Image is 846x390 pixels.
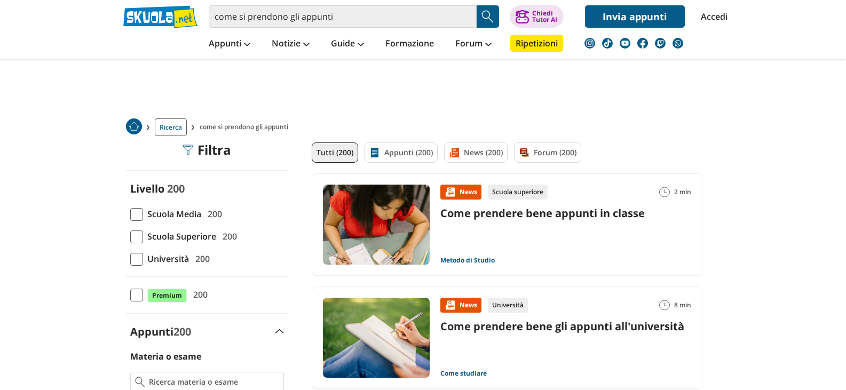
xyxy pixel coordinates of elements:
label: Materia o esame [130,351,201,362]
a: Forum [453,35,494,54]
span: 200 [191,252,210,266]
a: Appunti (200) [365,142,438,163]
img: Tempo lettura [659,300,670,311]
input: Ricerca materia o esame [149,377,279,387]
img: WhatsApp [673,38,683,49]
input: Cerca appunti, riassunti o versioni [209,5,477,28]
a: Ripetizioni [510,35,563,52]
img: Forum filtro contenuto [519,147,529,158]
img: News contenuto [445,300,455,311]
a: Ricerca [155,118,187,136]
label: Livello [130,181,164,196]
span: Premium [147,289,187,303]
span: 200 [203,207,222,221]
img: Cerca appunti, riassunti o versioni [480,9,496,25]
img: News filtro contenuto [449,147,460,158]
a: Come studiare [440,369,487,378]
a: Appunti [206,35,253,54]
span: come si prendono gli appunti [200,118,292,136]
div: Scuola superiore [488,185,548,200]
img: facebook [637,38,648,49]
img: Ricerca materia o esame [135,377,145,387]
img: Tempo lettura [659,187,670,197]
div: Chiedi Tutor AI [532,10,557,23]
img: instagram [584,38,595,49]
img: tiktok [602,38,613,49]
img: youtube [620,38,630,49]
img: Home [126,118,142,134]
img: Apri e chiudi sezione [275,329,284,333]
img: News contenuto [445,187,455,197]
a: Invia appunti [585,5,685,28]
button: ChiediTutor AI [510,5,564,28]
a: News (200) [444,142,508,163]
a: Come prendere bene gli appunti all'università [440,319,684,333]
a: Guide [328,35,367,54]
a: Notizie [269,35,312,54]
a: Home [126,118,142,136]
div: Filtra [183,142,231,157]
a: Forum (200) [514,142,581,163]
div: News [440,298,481,313]
a: Formazione [383,35,437,54]
span: 8 min [674,298,691,313]
span: Scuola Superiore [143,229,216,243]
img: Filtra filtri mobile [183,145,193,155]
img: Appunti filtro contenuto [369,147,380,158]
span: Università [143,252,189,266]
a: Tutti (200) [312,142,358,163]
label: Appunti [130,324,191,339]
div: News [440,185,481,200]
span: 2 min [674,185,691,200]
a: Come prendere bene appunti in classe [440,206,645,220]
img: Immagine news [323,298,430,378]
img: Immagine news [323,185,430,265]
img: twitch [655,38,666,49]
a: Metodo di Studio [440,256,495,265]
div: Università [488,298,528,313]
span: Scuola Media [143,207,201,221]
span: 200 [173,324,191,339]
button: Search Button [477,5,499,28]
a: Accedi [701,5,723,28]
span: 200 [218,229,237,243]
span: 200 [167,181,185,196]
span: 200 [189,288,208,301]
